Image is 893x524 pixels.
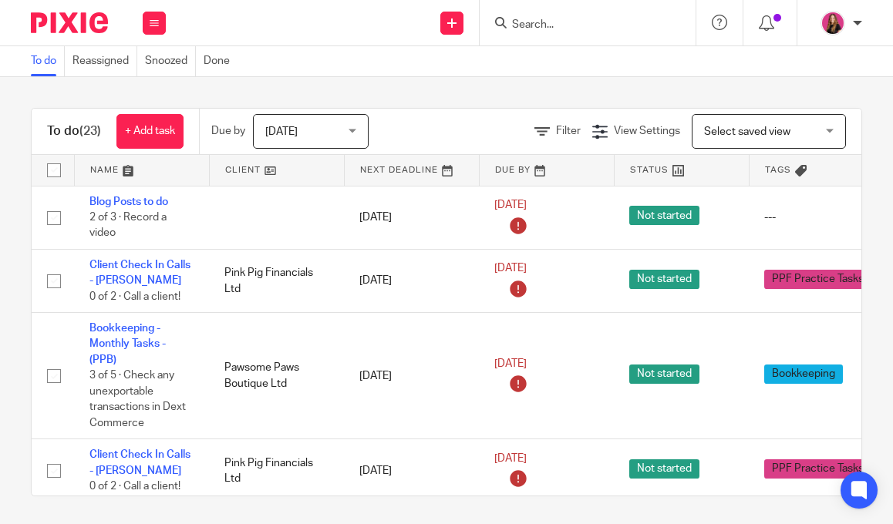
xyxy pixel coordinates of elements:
a: To do [31,46,65,76]
td: Pink Pig Financials Ltd [209,439,344,502]
span: [DATE] [494,358,527,369]
span: 0 of 2 · Call a client! [89,481,180,492]
span: PPF Practice Tasks [764,270,871,289]
span: [DATE] [494,453,527,464]
h1: To do [47,123,101,139]
span: 2 of 3 · Record a video [89,212,167,239]
span: Bookkeeping [764,364,843,384]
span: Not started [629,206,699,225]
a: Bookkeeping - Monthly Tasks - (PPB) [89,323,166,365]
p: Due by [211,123,245,139]
span: 0 of 2 · Call a client! [89,291,180,302]
a: Blog Posts to do [89,196,168,207]
input: Search [511,18,649,32]
a: Client Check In Calls - [PERSON_NAME] [89,260,190,286]
td: [DATE] [344,439,479,502]
span: (23) [79,125,101,137]
a: + Add task [116,114,184,149]
a: Client Check In Calls - [PERSON_NAME] [89,449,190,475]
td: Pink Pig Financials Ltd [209,249,344,312]
td: [DATE] [344,249,479,312]
a: Snoozed [145,46,196,76]
span: [DATE] [265,126,298,137]
td: [DATE] [344,186,479,249]
span: Tags [765,166,791,174]
div: --- [764,210,892,225]
td: Pawsome Paws Boutique Ltd [209,313,344,439]
span: Filter [556,126,581,136]
a: Reassigned [72,46,137,76]
img: Pixie [31,12,108,33]
td: [DATE] [344,313,479,439]
a: Done [204,46,238,76]
span: View Settings [614,126,680,136]
span: Not started [629,459,699,479]
span: PPF Practice Tasks [764,459,871,479]
span: [DATE] [494,200,527,210]
span: Not started [629,270,699,289]
span: [DATE] [494,264,527,274]
span: Select saved view [704,126,790,137]
img: 17.png [821,11,845,35]
span: Not started [629,364,699,384]
span: 3 of 5 · Check any unexportable transactions in Dext Commerce [89,370,186,428]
